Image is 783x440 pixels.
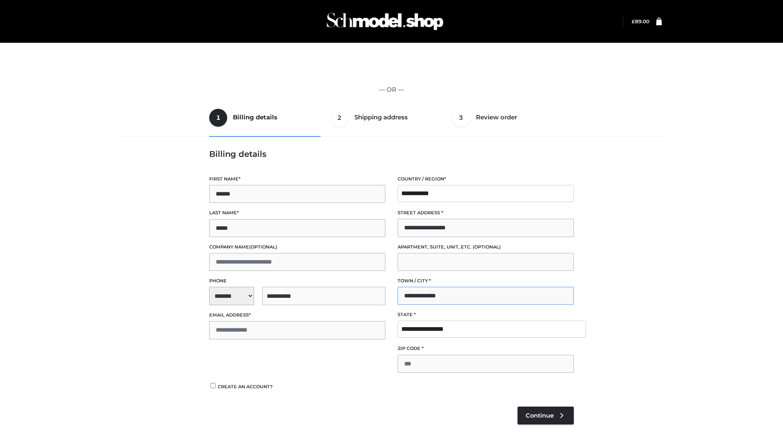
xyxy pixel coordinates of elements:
input: Create an account? [209,383,217,388]
label: Last name [209,209,385,217]
span: (optional) [473,244,501,250]
p: — OR — [121,84,662,95]
label: Phone [209,277,385,285]
span: Continue [526,412,554,419]
a: £89.00 [632,18,649,24]
label: State [398,311,574,319]
label: ZIP Code [398,345,574,352]
label: First name [209,175,385,183]
label: Town / City [398,277,574,285]
span: Create an account? [218,384,273,389]
h3: Billing details [209,149,574,159]
a: Continue [518,407,574,425]
span: £ [632,18,635,24]
bdi: 89.00 [632,18,649,24]
label: Email address [209,311,385,319]
img: Schmodel Admin 964 [324,5,446,37]
span: (optional) [249,244,277,250]
label: Company name [209,243,385,251]
iframe: Secure express checkout frame [119,54,664,77]
label: Street address [398,209,574,217]
label: Apartment, suite, unit, etc. [398,243,574,251]
label: Country / Region [398,175,574,183]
